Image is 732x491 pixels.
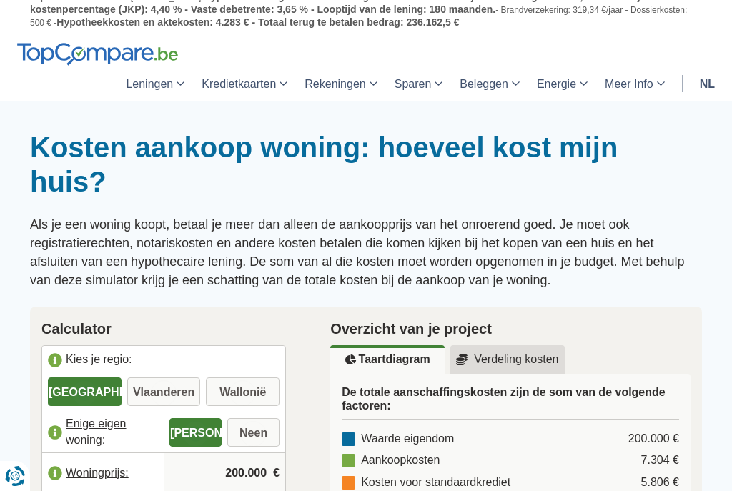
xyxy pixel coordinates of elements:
a: Kredietkaarten [193,66,296,101]
a: Meer Info [596,66,673,101]
a: Leningen [117,66,193,101]
div: Aankoopkosten [342,452,440,469]
div: 5.806 € [641,475,679,491]
div: 200.000 € [628,431,679,447]
h2: Overzicht van je project [330,318,691,339]
label: Vlaanderen [127,377,201,406]
h3: De totale aanschaffingskosten zijn de som van de volgende factoren: [342,385,679,419]
a: Energie [528,66,596,101]
span: Hypotheekkosten en aktekosten: 4.283 € - Totaal terug te betalen bedrag: 236.162,5 € [56,16,459,28]
label: Woningprijs: [42,457,164,489]
div: Kosten voor standaardkrediet [342,475,510,491]
u: Verdeling kosten [456,354,559,365]
h2: Calculator [41,318,286,339]
label: [PERSON_NAME] [169,418,222,447]
label: Enige eigen woning: [42,417,164,448]
u: Taartdiagram [345,354,430,365]
h1: Kosten aankoop woning: hoeveel kost mijn huis? [30,130,702,199]
span: € [273,465,280,482]
a: Beleggen [451,66,528,101]
label: [GEOGRAPHIC_DATA] [48,377,122,406]
p: Als je een woning koopt, betaal je meer dan alleen de aankoopprijs van het onroerend goed. Je moe... [30,216,702,289]
div: Waarde eigendom [342,431,454,447]
a: nl [691,66,723,101]
a: Rekeningen [296,66,385,101]
label: Kies je regio: [42,346,285,377]
label: Neen [227,418,280,447]
div: 7.304 € [641,452,679,469]
label: Wallonië [206,377,280,406]
a: Sparen [386,66,452,101]
img: TopCompare [17,43,178,66]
